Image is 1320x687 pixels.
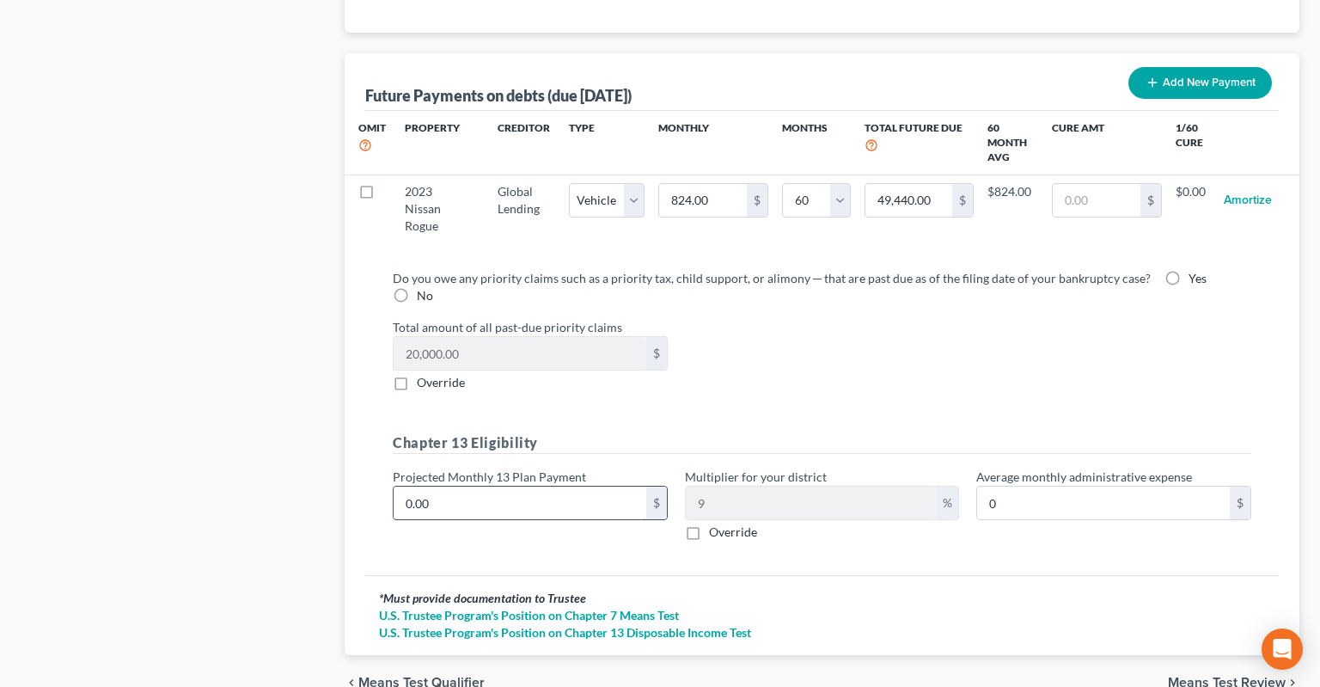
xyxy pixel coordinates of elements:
input: 0.00 [394,337,646,370]
label: Projected Monthly 13 Plan Payment [393,468,586,486]
td: Global Lending [484,175,570,242]
button: Add New Payment [1128,67,1272,99]
label: Average monthly administrative expense [976,468,1192,486]
button: Amortize [1224,183,1272,218]
div: $ [646,337,667,370]
div: Open Intercom Messenger [1262,629,1303,670]
a: U.S. Trustee Program's Position on Chapter 7 Means Test [379,607,1265,624]
th: 60 Month Avg [987,111,1038,175]
h5: Chapter 13 Eligibility [393,432,1251,454]
th: Type [569,111,645,175]
div: $ [952,184,973,217]
td: $824.00 [987,175,1038,242]
div: $ [747,184,767,217]
div: $ [1230,487,1250,519]
td: 2023 Nissan Rogue [391,175,483,242]
a: U.S. Trustee Program's Position on Chapter 13 Disposable Income Test [379,624,1265,641]
span: Yes [1189,271,1207,285]
th: Cure Amt [1038,111,1175,175]
span: Override [709,524,757,539]
th: Omit [345,111,391,175]
th: Property [391,111,483,175]
input: 0.00 [659,184,746,217]
div: Must provide documentation to Trustee [379,590,1265,607]
th: Monthly [645,111,781,175]
div: % [937,487,958,519]
div: $ [1140,184,1161,217]
input: 0.00 [686,487,938,519]
span: Override [417,375,465,390]
div: Future Payments on debts (due [DATE]) [365,85,632,106]
input: 0.00 [394,487,646,519]
th: 1/60 Cure [1176,111,1210,175]
th: Total Future Due [851,111,987,175]
td: $0.00 [1176,175,1210,242]
input: 0.00 [1053,184,1140,217]
label: Total amount of all past-due priority claims [384,318,1260,336]
span: No [417,288,433,303]
input: 0.00 [977,487,1230,519]
label: Do you owe any priority claims such as a priority tax, child support, or alimony ─ that are past ... [393,269,1151,287]
div: $ [646,487,667,519]
th: Creditor [484,111,570,175]
input: 0.00 [865,184,952,217]
label: Multiplier for your district [685,468,827,486]
th: Months [782,111,851,175]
